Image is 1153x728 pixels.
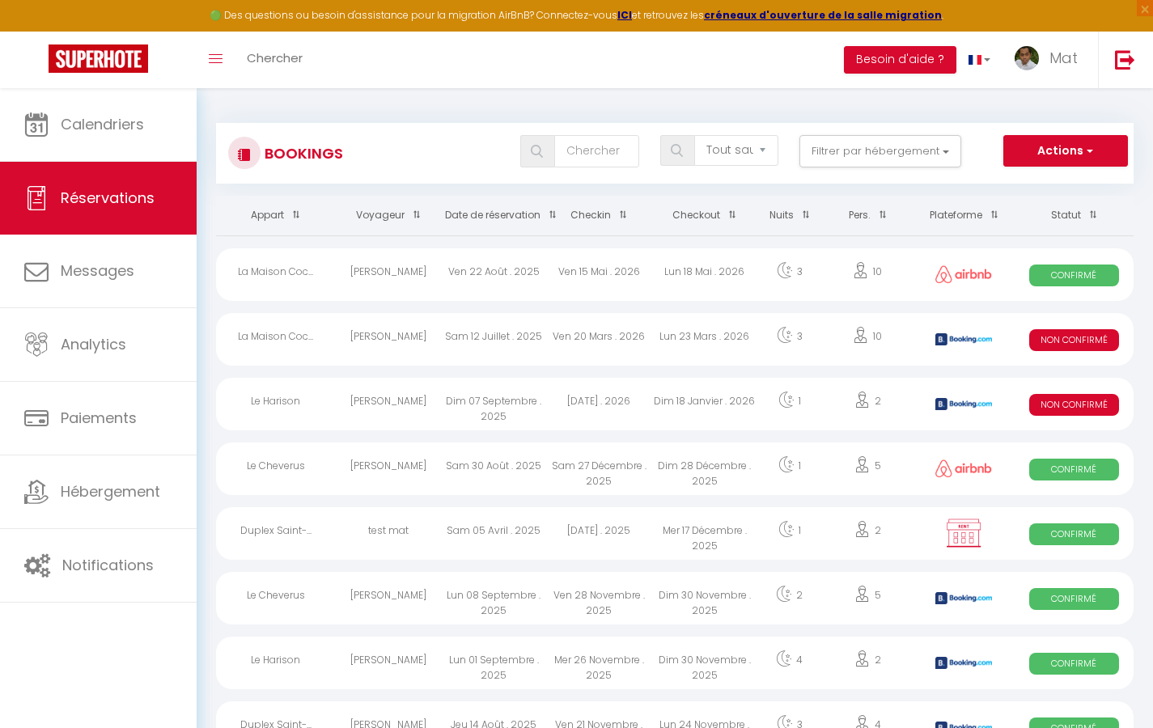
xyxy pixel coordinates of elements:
th: Sort by checkout [652,196,757,235]
span: Paiements [61,408,137,428]
span: Chercher [247,49,303,66]
th: Sort by people [821,196,913,235]
h3: Bookings [261,135,343,171]
img: ... [1015,46,1039,70]
button: Ouvrir le widget de chat LiveChat [13,6,61,55]
span: Notifications [62,555,154,575]
th: Sort by rentals [216,196,335,235]
span: Mat [1049,48,1078,68]
th: Sort by checkin [546,196,651,235]
a: créneaux d'ouverture de la salle migration [704,8,942,22]
span: Analytics [61,334,126,354]
span: Réservations [61,188,155,208]
th: Sort by booking date [441,196,546,235]
button: Actions [1003,135,1128,167]
span: Calendriers [61,114,144,134]
button: Besoin d'aide ? [844,46,956,74]
th: Sort by status [1015,196,1134,235]
a: ICI [617,8,632,22]
span: Messages [61,260,134,281]
a: ... Mat [1003,32,1098,88]
th: Sort by channel [913,196,1015,235]
span: Hébergement [61,481,160,502]
th: Sort by guest [335,196,440,235]
a: Chercher [235,32,315,88]
img: Super Booking [49,44,148,73]
th: Sort by nights [757,196,821,235]
button: Filtrer par hébergement [799,135,961,167]
img: logout [1115,49,1135,70]
input: Chercher [554,135,638,167]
